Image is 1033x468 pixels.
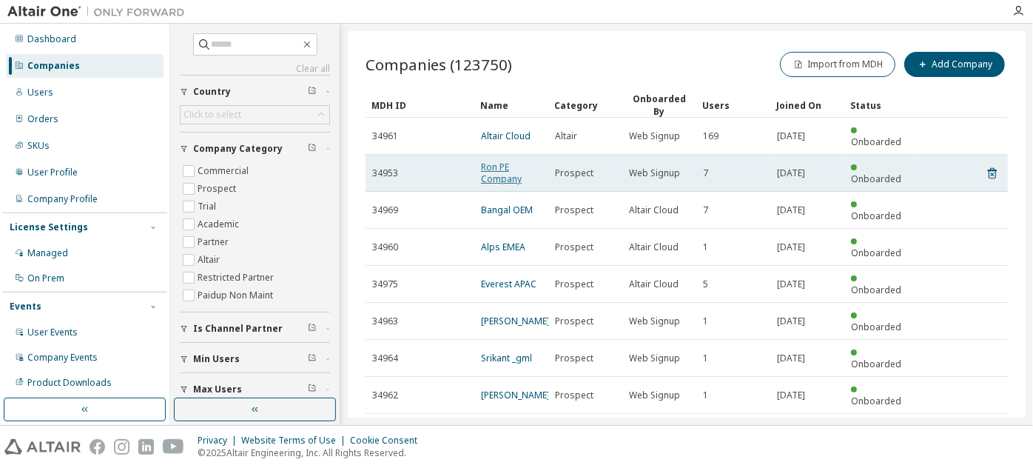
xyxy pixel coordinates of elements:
a: Everest APAC [481,278,536,290]
span: Prospect [555,204,593,216]
span: Altair [555,130,577,142]
span: Web Signup [629,352,680,364]
img: Altair One [7,4,192,19]
div: Company Events [27,352,98,364]
div: Product Downloads [27,377,112,389]
label: Academic [198,215,242,233]
span: Onboarded [851,210,901,222]
span: Onboarded [851,173,901,185]
span: Web Signup [629,390,680,401]
div: Category [554,93,616,117]
img: linkedin.svg [138,439,154,455]
div: Events [10,301,41,312]
div: Onboarded By [628,93,690,118]
label: Restricted Partner [198,269,277,287]
label: Partner [198,233,232,251]
span: Altair Cloud [629,278,679,290]
div: User Profile [27,167,78,178]
a: Bangal OEM [481,204,533,216]
span: Clear filter [308,384,317,395]
span: Prospect [555,352,593,364]
div: Users [27,87,53,98]
div: Managed [27,247,68,259]
div: Orders [27,113,58,125]
span: Onboarded [851,136,901,148]
div: Website Terms of Use [241,435,350,447]
span: 34953 [372,167,398,179]
button: Company Category [180,133,330,165]
span: Prospect [555,167,593,179]
div: Status [850,93,912,117]
span: Onboarded [851,395,901,407]
a: Altair Cloud [481,130,531,142]
span: 34961 [372,130,398,142]
span: Clear filter [308,323,317,335]
span: Company Category [193,143,283,155]
span: Prospect [555,315,593,327]
span: Altair Cloud [629,241,679,253]
div: Click to select [184,109,241,121]
span: Onboarded [851,358,901,370]
span: Onboarded [851,247,901,259]
span: Onboarded [851,321,901,333]
button: Is Channel Partner [180,312,330,345]
a: Ron PE Company [481,161,522,185]
span: 34962 [372,390,398,401]
span: [DATE] [777,167,805,179]
div: Name [480,93,542,117]
p: © 2025 Altair Engineering, Inc. All Rights Reserved. [198,447,426,459]
span: Web Signup [629,130,680,142]
div: Click to select [181,106,329,124]
span: 1 [703,241,708,253]
span: 1 [703,390,708,401]
span: 1 [703,352,708,364]
label: Commercial [198,162,252,180]
div: Joined On [776,93,838,117]
span: Web Signup [629,315,680,327]
span: Clear filter [308,353,317,365]
span: 34964 [372,352,398,364]
span: Clear filter [308,143,317,155]
img: facebook.svg [90,439,105,455]
span: 34975 [372,278,398,290]
div: MDH ID [371,93,468,117]
img: altair_logo.svg [4,439,81,455]
span: [DATE] [777,315,805,327]
span: 7 [703,167,708,179]
span: 169 [703,130,719,142]
span: Country [193,86,231,98]
span: Clear filter [308,86,317,98]
span: [DATE] [777,204,805,216]
div: Privacy [198,435,241,447]
span: [DATE] [777,278,805,290]
button: Max Users [180,373,330,406]
div: On Prem [27,273,64,284]
span: Altair Cloud [629,204,679,216]
img: youtube.svg [163,439,184,455]
button: Add Company [904,52,1005,77]
span: Min Users [193,353,240,365]
a: [PERSON_NAME] [481,315,550,327]
span: Prospect [555,241,593,253]
div: SKUs [27,140,50,152]
div: User Events [27,327,78,338]
span: 7 [703,204,708,216]
a: Alps EMEA [481,241,525,253]
div: License Settings [10,221,88,233]
span: Max Users [193,384,242,395]
a: Clear all [180,63,330,75]
span: 1 [703,315,708,327]
label: Altair [198,251,223,269]
span: Prospect [555,278,593,290]
span: Onboarded [851,284,901,296]
label: Trial [198,198,219,215]
span: Prospect [555,390,593,401]
a: [PERSON_NAME] [481,389,550,401]
a: Srikant _gml [481,352,532,364]
span: 34963 [372,315,398,327]
span: Companies (123750) [366,54,512,75]
div: Dashboard [27,33,76,45]
label: Paidup Non Maint [198,287,276,304]
span: 5 [703,278,708,290]
label: Prospect [198,180,239,198]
